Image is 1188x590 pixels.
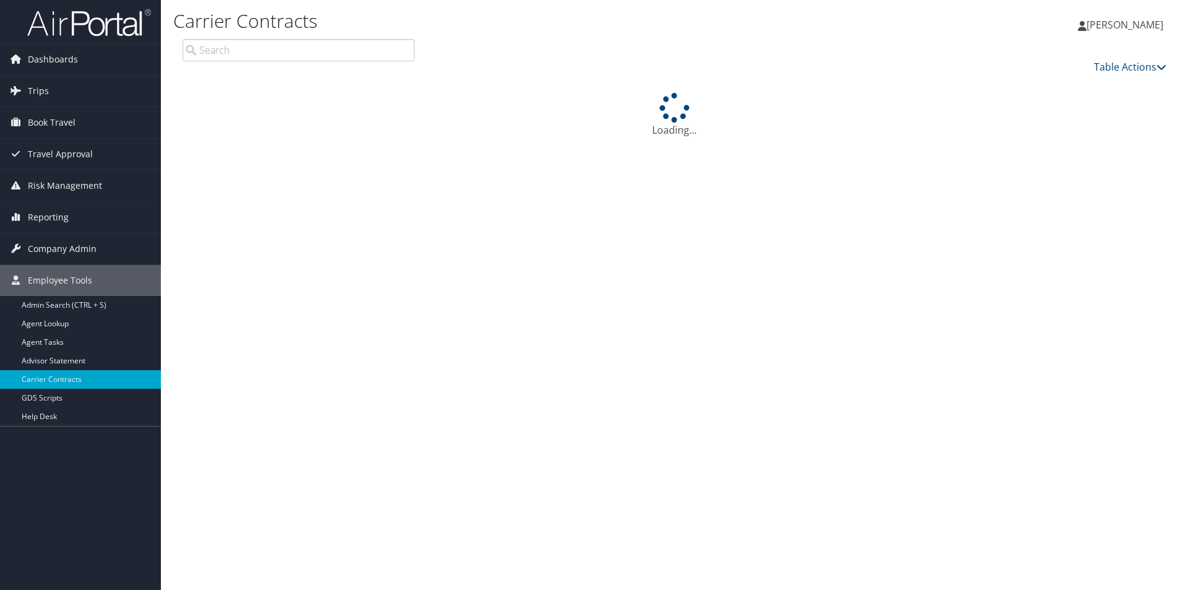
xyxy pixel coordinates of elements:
span: Trips [28,76,49,106]
input: Search [183,39,415,61]
div: Loading... [173,93,1176,137]
a: [PERSON_NAME] [1078,6,1176,43]
span: Dashboards [28,44,78,75]
a: Table Actions [1094,60,1166,74]
span: Company Admin [28,233,97,264]
h1: Carrier Contracts [173,8,841,34]
span: Employee Tools [28,265,92,296]
img: airportal-logo.png [27,8,151,37]
span: [PERSON_NAME] [1087,18,1163,32]
span: Risk Management [28,170,102,201]
span: Reporting [28,202,69,233]
span: Travel Approval [28,139,93,170]
span: Book Travel [28,107,75,138]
